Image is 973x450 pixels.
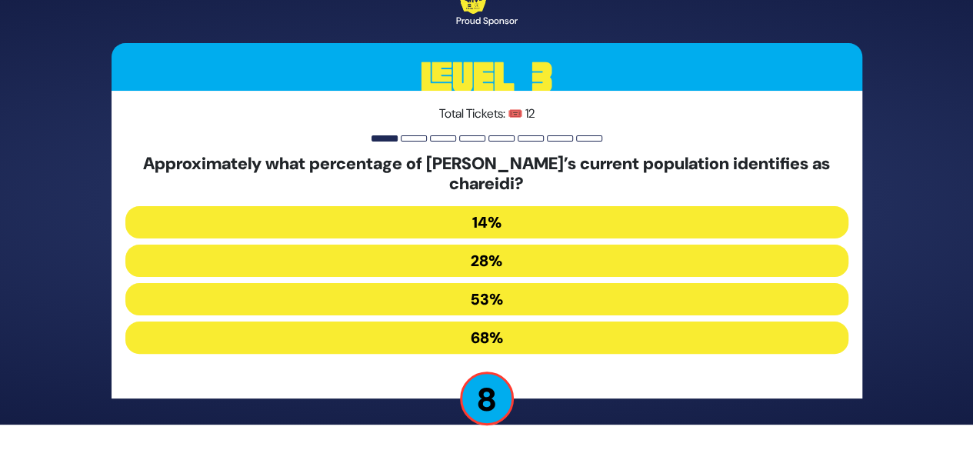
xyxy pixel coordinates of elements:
div: Proud Sponsor [456,14,518,28]
button: 53% [125,283,848,315]
h5: Approximately what percentage of [PERSON_NAME]’s current population identifies as chareidi? [125,154,848,195]
button: 68% [125,322,848,354]
h3: Level 3 [112,43,862,112]
button: 14% [125,206,848,238]
p: 8 [460,372,514,425]
p: Total Tickets: 🎟️ 12 [125,105,848,123]
button: 28% [125,245,848,277]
